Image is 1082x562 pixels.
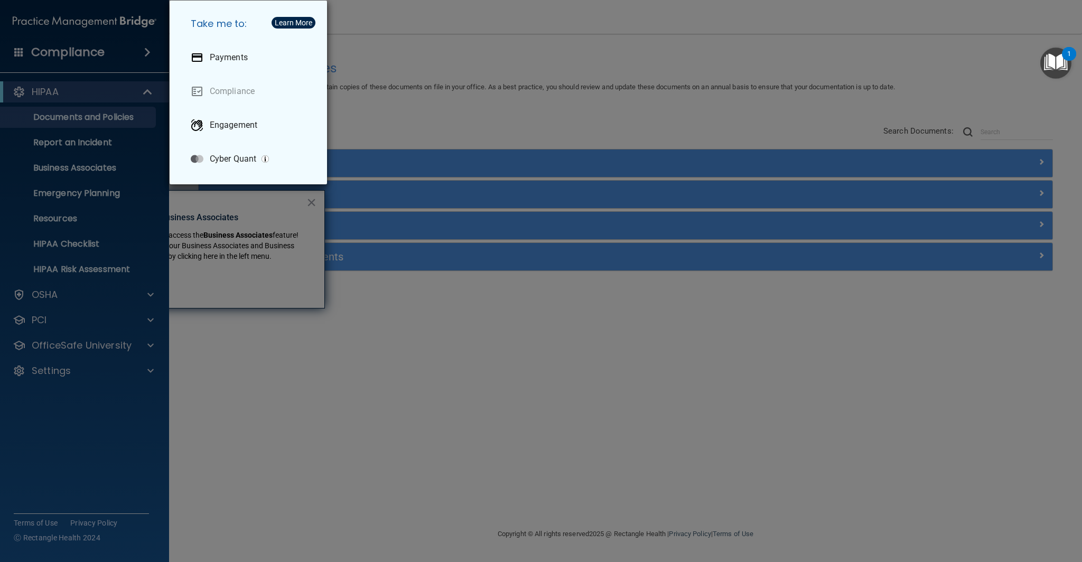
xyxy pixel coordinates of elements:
div: Learn More [275,19,312,26]
iframe: Drift Widget Chat Controller [899,487,1069,529]
p: Cyber Quant [210,154,256,164]
div: 1 [1067,54,1071,68]
button: Learn More [272,17,315,29]
p: Engagement [210,120,257,130]
button: Open Resource Center, 1 new notification [1040,48,1071,79]
h5: Take me to: [182,9,319,39]
p: Payments [210,52,248,63]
